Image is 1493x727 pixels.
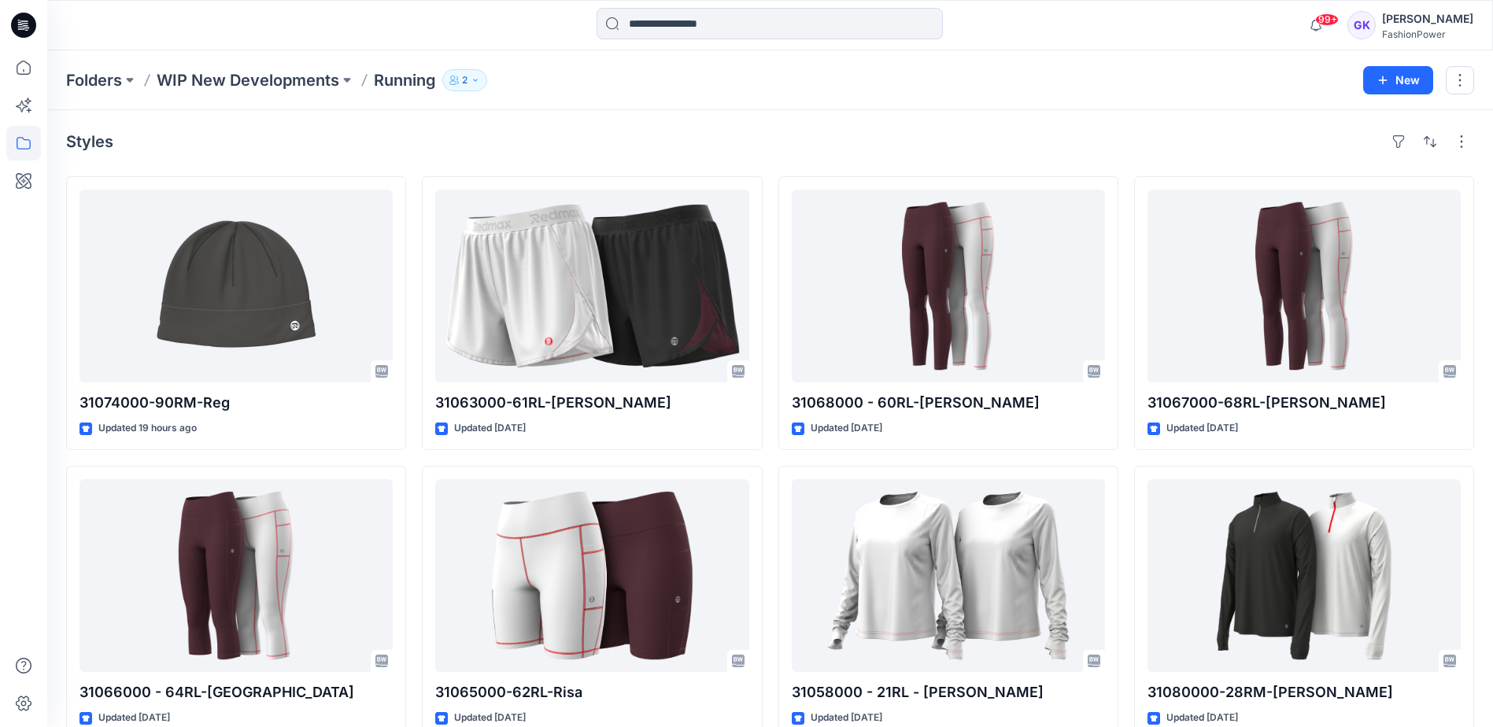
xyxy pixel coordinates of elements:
a: 31065000-62RL-Risa [435,479,748,672]
p: 31074000-90RM-Reg [79,392,393,414]
p: 31065000-62RL-Risa [435,681,748,703]
button: New [1363,66,1433,94]
p: Updated [DATE] [811,710,882,726]
p: Updated [DATE] [98,710,170,726]
p: Updated [DATE] [454,710,526,726]
p: 31068000 - 60RL-[PERSON_NAME] [792,392,1105,414]
div: [PERSON_NAME] [1382,9,1473,28]
a: 31074000-90RM-Reg [79,190,393,382]
a: 31080000-28RM-Ralf [1147,479,1461,672]
p: Updated [DATE] [454,420,526,437]
p: Updated [DATE] [811,420,882,437]
a: 31058000 - 21RL - Ravita [792,479,1105,672]
a: 31063000-61RL-Raisa [435,190,748,382]
p: Running [374,69,436,91]
p: 31063000-61RL-[PERSON_NAME] [435,392,748,414]
p: 31067000-68RL-[PERSON_NAME] [1147,392,1461,414]
p: 31058000 - 21RL - [PERSON_NAME] [792,681,1105,703]
p: Updated 19 hours ago [98,420,197,437]
a: 31066000 - 64RL-Riva [79,479,393,672]
span: 99+ [1315,13,1339,26]
a: Folders [66,69,122,91]
div: FashionPower [1382,28,1473,40]
h4: Styles [66,132,113,151]
a: 31067000-68RL-Ravina [1147,190,1461,382]
p: 31066000 - 64RL-[GEOGRAPHIC_DATA] [79,681,393,703]
a: 31068000 - 60RL-Ravon [792,190,1105,382]
p: Updated [DATE] [1166,710,1238,726]
a: WIP New Developments [157,69,339,91]
p: Updated [DATE] [1166,420,1238,437]
button: 2 [442,69,487,91]
div: GK [1347,11,1376,39]
p: 31080000-28RM-[PERSON_NAME] [1147,681,1461,703]
p: 2 [462,72,467,89]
